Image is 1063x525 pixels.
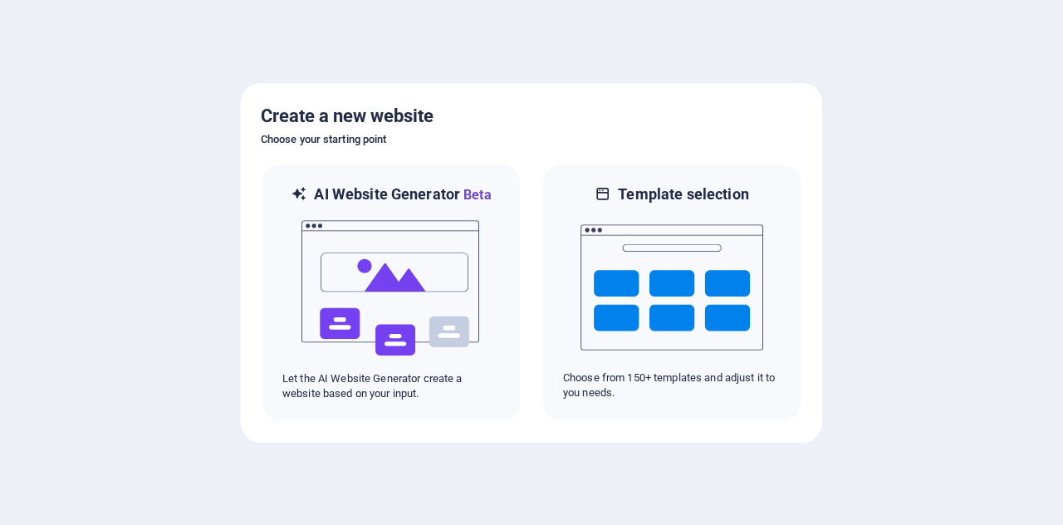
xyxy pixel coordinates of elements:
[563,370,781,400] p: Choose from 150+ templates and adjust it to you needs.
[618,184,748,204] h6: Template selection
[541,163,802,423] div: Template selectionChoose from 150+ templates and adjust it to you needs.
[282,371,500,401] p: Let the AI Website Generator create a website based on your input.
[261,163,522,423] div: AI Website GeneratorBetaaiLet the AI Website Generator create a website based on your input.
[261,103,802,130] h5: Create a new website
[460,187,492,203] span: Beta
[300,205,483,371] img: ai
[314,184,491,205] h6: AI Website Generator
[261,130,802,150] h6: Choose your starting point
